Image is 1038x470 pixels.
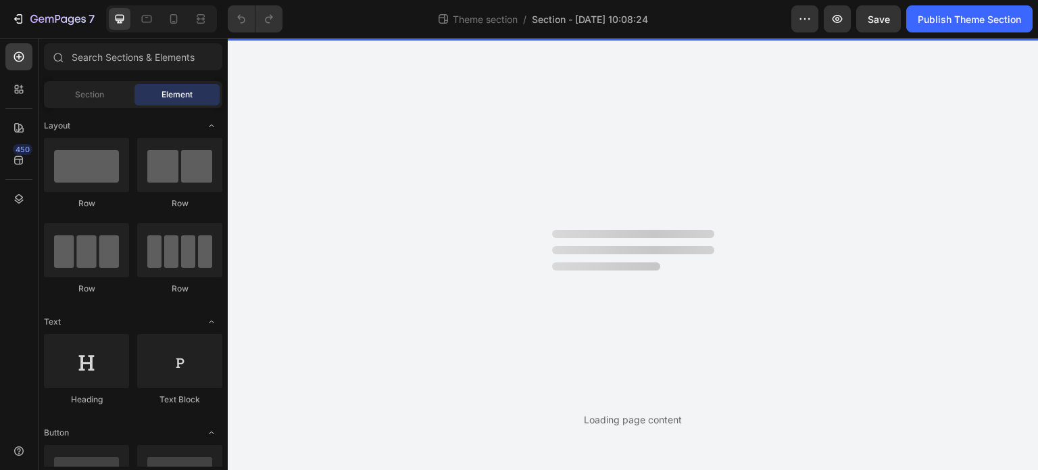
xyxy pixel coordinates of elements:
[228,5,282,32] div: Undo/Redo
[44,43,222,70] input: Search Sections & Elements
[137,394,222,406] div: Text Block
[137,283,222,295] div: Row
[201,115,222,137] span: Toggle open
[44,197,129,210] div: Row
[201,422,222,444] span: Toggle open
[44,427,69,439] span: Button
[906,5,1033,32] button: Publish Theme Section
[584,413,682,427] div: Loading page content
[532,12,648,26] span: Section - [DATE] 10:08:24
[162,89,193,101] span: Element
[44,394,129,406] div: Heading
[75,89,104,101] span: Section
[5,5,101,32] button: 7
[89,11,95,27] p: 7
[523,12,526,26] span: /
[201,311,222,333] span: Toggle open
[918,12,1021,26] div: Publish Theme Section
[137,197,222,210] div: Row
[44,283,129,295] div: Row
[13,144,32,155] div: 450
[450,12,520,26] span: Theme section
[44,120,70,132] span: Layout
[856,5,901,32] button: Save
[44,316,61,328] span: Text
[868,14,890,25] span: Save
